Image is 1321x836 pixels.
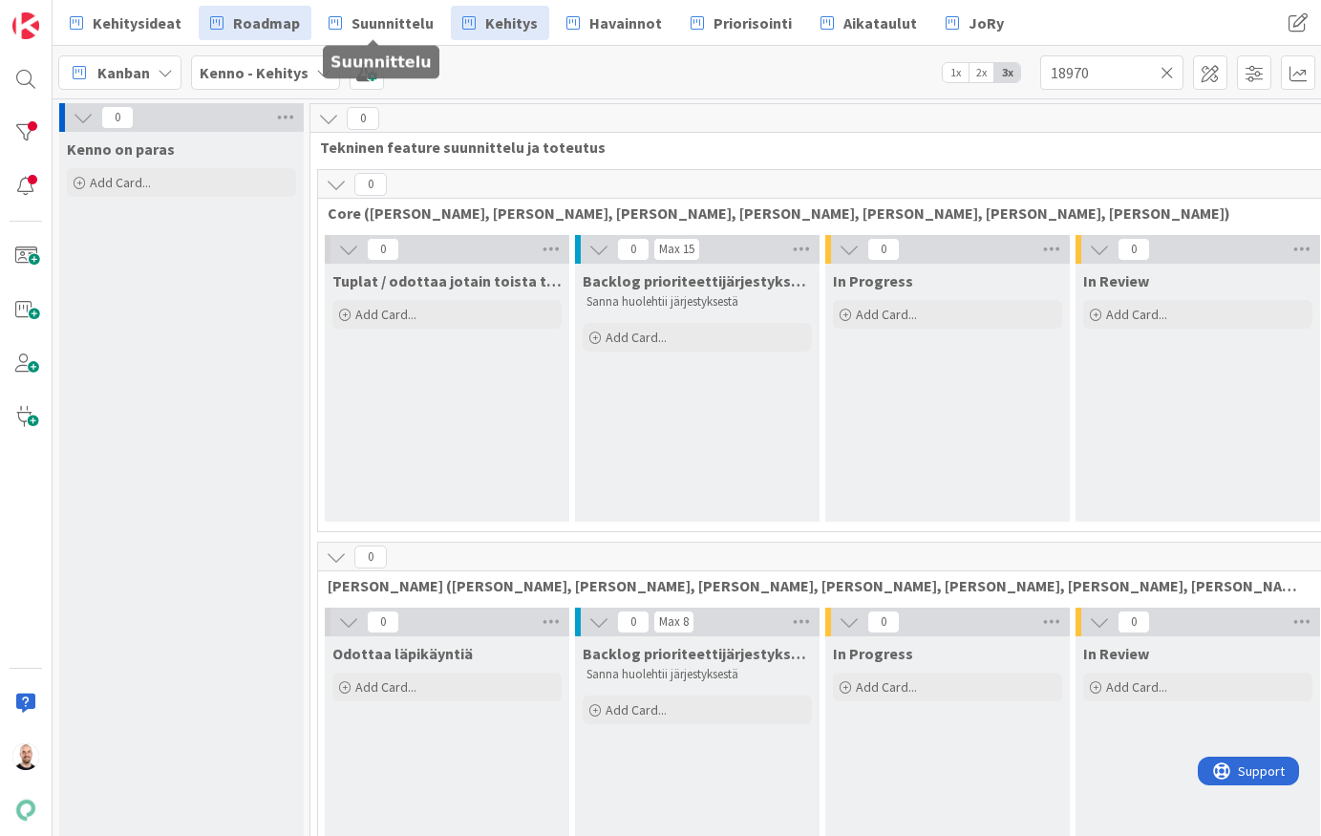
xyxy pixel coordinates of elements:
[867,238,900,261] span: 0
[583,644,812,663] span: Backlog prioriteettijärjestyksessä (Halti)
[809,6,928,40] a: Aikataulut
[856,678,917,696] span: Add Card...
[354,173,387,196] span: 0
[451,6,549,40] a: Kehitys
[328,576,1303,595] span: Halti (Sebastian, VilleH, Riikka, Antti, MikkoV, PetriH, PetriM)
[969,11,1004,34] span: JoRy
[352,11,434,34] span: Suunnittelu
[617,611,650,633] span: 0
[12,797,39,824] img: avatar
[355,678,416,696] span: Add Card...
[555,6,673,40] a: Havainnot
[589,11,662,34] span: Havainnot
[93,11,181,34] span: Kehitysideat
[679,6,803,40] a: Priorisointi
[1040,55,1183,90] input: Quick Filter...
[714,11,792,34] span: Priorisointi
[67,139,175,159] span: Kenno on paras
[856,306,917,323] span: Add Card...
[354,546,387,568] span: 0
[233,11,300,34] span: Roadmap
[317,6,445,40] a: Suunnittelu
[833,644,913,663] span: In Progress
[1118,238,1150,261] span: 0
[347,107,379,130] span: 0
[199,6,311,40] a: Roadmap
[97,61,150,84] span: Kanban
[994,63,1020,82] span: 3x
[833,271,913,290] span: In Progress
[606,701,667,718] span: Add Card...
[355,306,416,323] span: Add Card...
[583,271,812,290] span: Backlog prioriteettijärjestyksessä (core)
[328,204,1303,223] span: Core (Pasi, Jussi, JaakkoHä, Jyri, Leo, MikkoK, Väinö)
[1118,611,1150,633] span: 0
[367,238,399,261] span: 0
[1083,271,1149,290] span: In Review
[12,743,39,770] img: TM
[1106,306,1167,323] span: Add Card...
[586,294,808,310] p: Sanna huolehtii järjestyksestä
[843,11,917,34] span: Aikataulut
[867,611,900,633] span: 0
[617,238,650,261] span: 0
[332,644,473,663] span: Odottaa läpikäyntiä
[330,54,432,72] h5: Suunnittelu
[320,138,1310,157] span: Tekninen feature suunnittelu ja toteutus
[934,6,1015,40] a: JoRy
[659,245,694,254] div: Max 15
[586,667,808,682] p: Sanna huolehtii järjestyksestä
[101,106,134,129] span: 0
[367,611,399,633] span: 0
[485,11,538,34] span: Kehitys
[659,617,689,627] div: Max 8
[1106,678,1167,696] span: Add Card...
[200,63,309,82] b: Kenno - Kehitys
[606,329,667,346] span: Add Card...
[969,63,994,82] span: 2x
[1083,644,1149,663] span: In Review
[40,3,87,26] span: Support
[90,174,151,191] span: Add Card...
[332,271,562,290] span: Tuplat / odottaa jotain toista tikettiä
[943,63,969,82] span: 1x
[12,12,39,39] img: Visit kanbanzone.com
[58,6,193,40] a: Kehitysideat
